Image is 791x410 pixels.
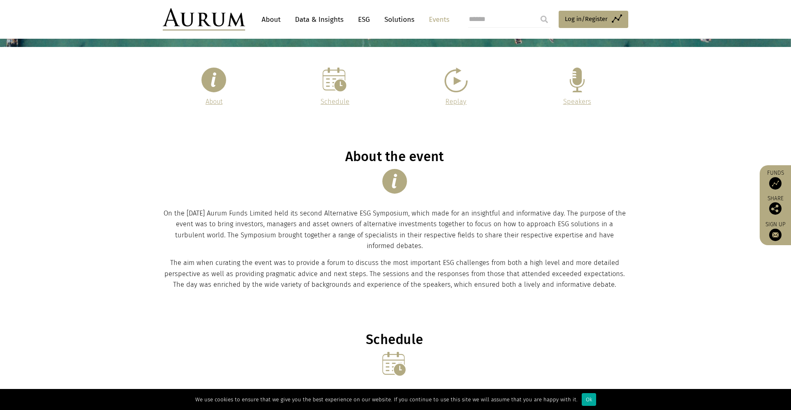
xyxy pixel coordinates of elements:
div: Ok [582,393,596,406]
a: About [257,12,285,27]
div: Share [764,196,787,215]
a: Data & Insights [291,12,348,27]
a: Funds [764,169,787,190]
img: Share this post [769,202,782,215]
a: Log in/Register [559,11,628,28]
img: Access Funds [769,177,782,190]
a: Replay [445,98,466,105]
input: Submit [536,11,552,28]
span: Log in/Register [565,14,608,24]
a: Solutions [380,12,419,27]
a: Schedule [321,98,349,105]
img: Sign up to our newsletter [769,229,782,241]
p: On the [DATE] Aurum Funds Limited held its second Alternative ESG Symposium, which made for an in... [163,208,626,252]
h1: About the event [163,149,626,165]
img: Aurum [163,8,245,30]
a: Events [425,12,449,27]
a: Sign up [764,221,787,241]
h1: Schedule [163,332,626,348]
p: The aim when curating the event was to provide a forum to discuss the most important ESG challeng... [163,258,626,290]
a: ESG [354,12,374,27]
a: About [206,98,222,105]
a: Speakers [563,98,591,105]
